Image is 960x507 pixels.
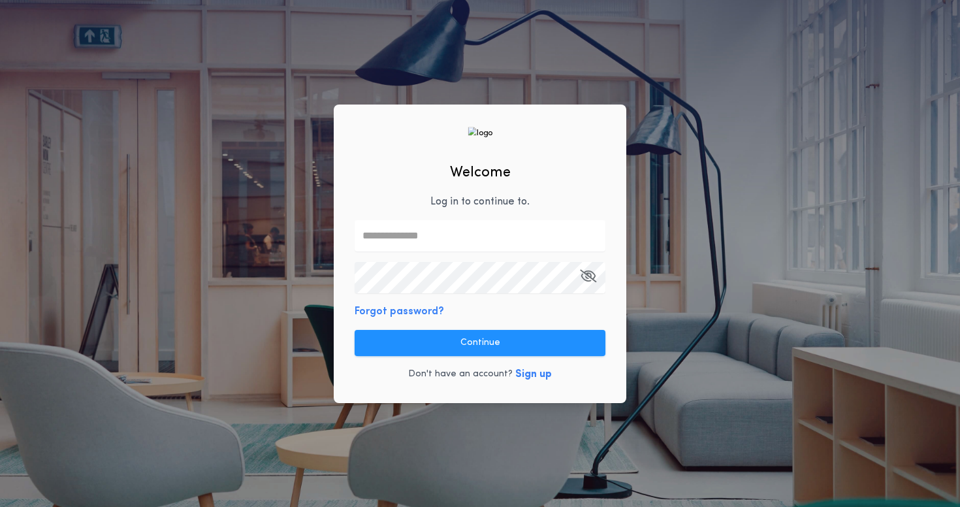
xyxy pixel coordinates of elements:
[355,304,444,319] button: Forgot password?
[430,194,530,210] p: Log in to continue to .
[515,367,552,382] button: Sign up
[468,127,492,139] img: logo
[408,368,513,381] p: Don't have an account?
[355,330,605,356] button: Continue
[450,162,511,184] h2: Welcome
